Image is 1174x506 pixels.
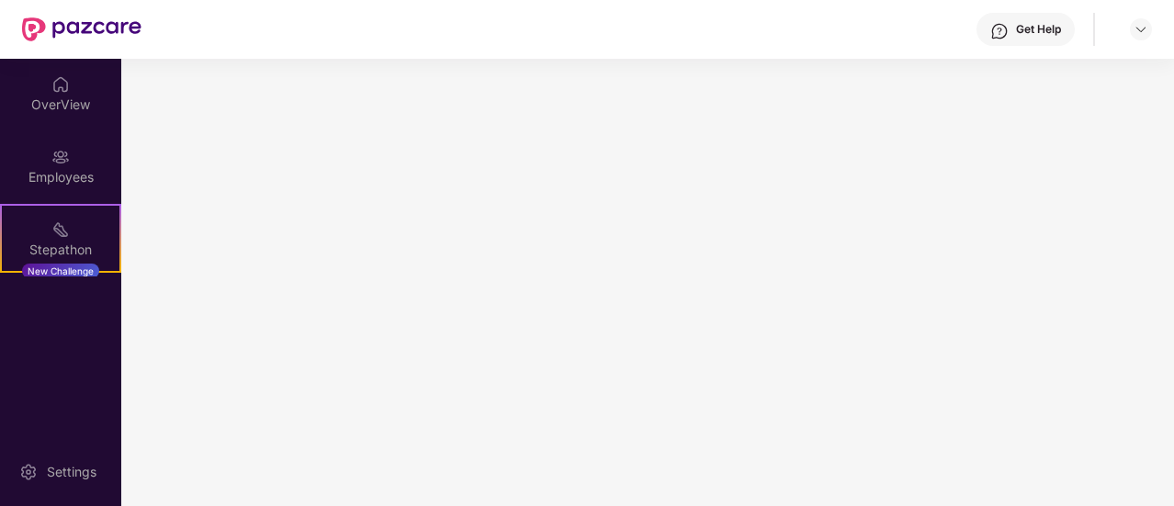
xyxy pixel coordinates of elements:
[1016,22,1061,37] div: Get Help
[41,463,102,481] div: Settings
[22,264,99,278] div: New Challenge
[51,148,70,166] img: svg+xml;base64,PHN2ZyBpZD0iRW1wbG95ZWVzIiB4bWxucz0iaHR0cDovL3d3dy53My5vcmcvMjAwMC9zdmciIHdpZHRoPS...
[990,22,1009,40] img: svg+xml;base64,PHN2ZyBpZD0iSGVscC0zMngzMiIgeG1sbnM9Imh0dHA6Ly93d3cudzMub3JnLzIwMDAvc3ZnIiB3aWR0aD...
[2,241,119,259] div: Stepathon
[1134,22,1148,37] img: svg+xml;base64,PHN2ZyBpZD0iRHJvcGRvd24tMzJ4MzIiIHhtbG5zPSJodHRwOi8vd3d3LnczLm9yZy8yMDAwL3N2ZyIgd2...
[19,463,38,481] img: svg+xml;base64,PHN2ZyBpZD0iU2V0dGluZy0yMHgyMCIgeG1sbnM9Imh0dHA6Ly93d3cudzMub3JnLzIwMDAvc3ZnIiB3aW...
[51,220,70,239] img: svg+xml;base64,PHN2ZyB4bWxucz0iaHR0cDovL3d3dy53My5vcmcvMjAwMC9zdmciIHdpZHRoPSIyMSIgaGVpZ2h0PSIyMC...
[51,75,70,94] img: svg+xml;base64,PHN2ZyBpZD0iSG9tZSIgeG1sbnM9Imh0dHA6Ly93d3cudzMub3JnLzIwMDAvc3ZnIiB3aWR0aD0iMjAiIG...
[22,17,141,41] img: New Pazcare Logo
